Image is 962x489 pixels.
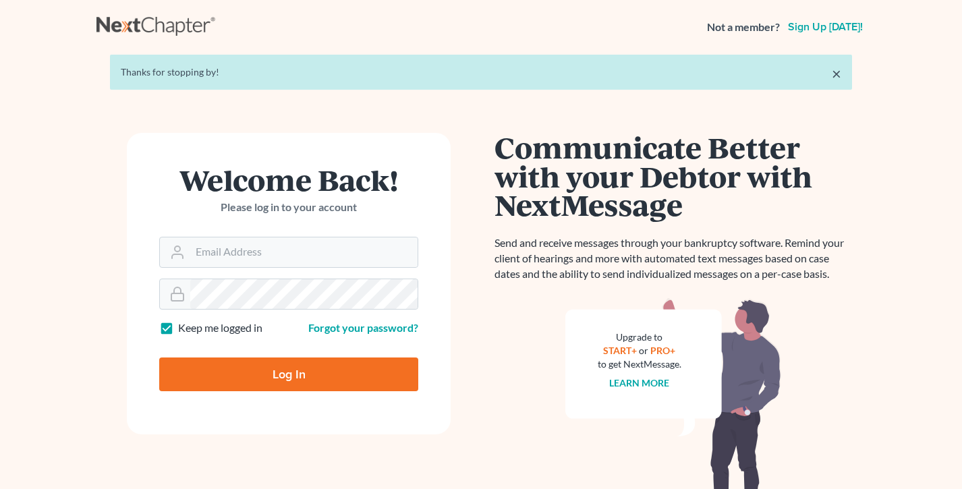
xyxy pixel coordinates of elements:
label: Keep me logged in [178,320,262,336]
div: to get NextMessage. [598,357,681,371]
p: Send and receive messages through your bankruptcy software. Remind your client of hearings and mo... [494,235,852,282]
a: PRO+ [651,345,676,356]
a: Sign up [DATE]! [785,22,866,32]
a: START+ [604,345,638,356]
input: Log In [159,357,418,391]
a: Learn more [610,377,670,389]
h1: Welcome Back! [159,165,418,194]
p: Please log in to your account [159,200,418,215]
div: Upgrade to [598,330,681,344]
input: Email Address [190,237,418,267]
a: × [832,65,841,82]
h1: Communicate Better with your Debtor with NextMessage [494,133,852,219]
div: Thanks for stopping by! [121,65,841,79]
a: Forgot your password? [308,321,418,334]
strong: Not a member? [707,20,780,35]
span: or [640,345,649,356]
